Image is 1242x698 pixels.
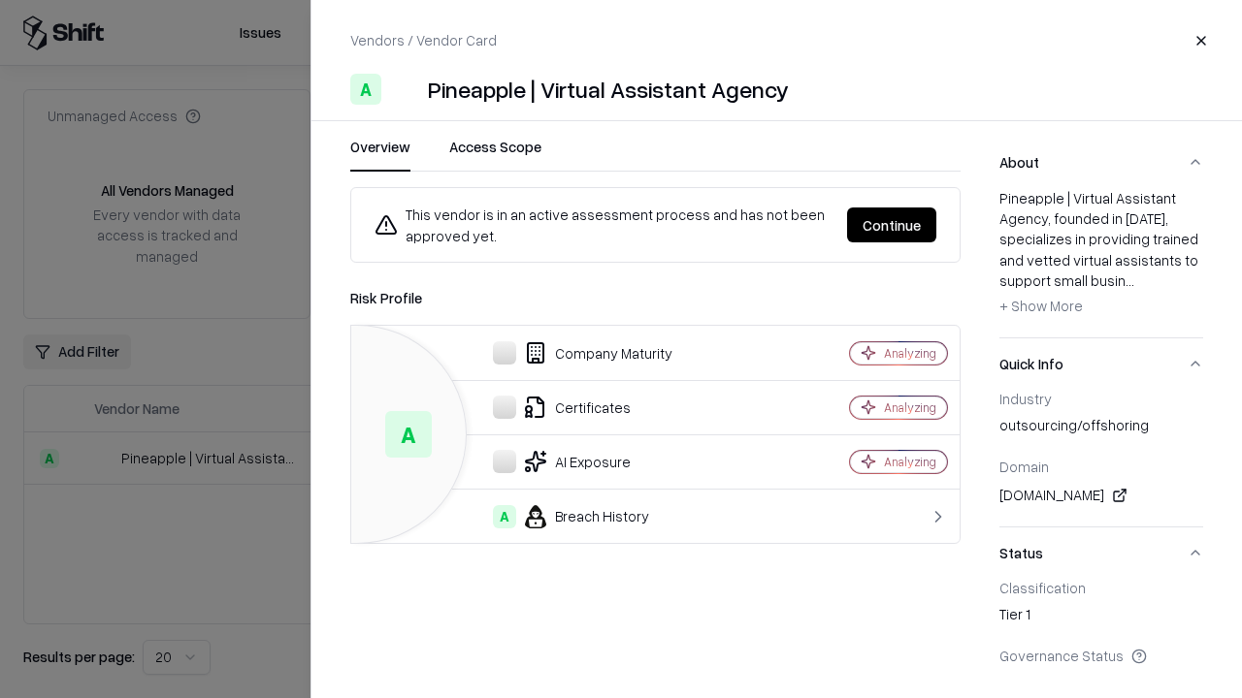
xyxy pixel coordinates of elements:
button: Access Scope [449,137,541,172]
div: Classification [999,579,1203,596]
span: + Show More [999,297,1083,314]
div: outsourcing/offshoring [999,415,1203,442]
div: Breach History [367,505,782,528]
button: About [999,137,1203,188]
div: About [999,188,1203,337]
p: Vendors / Vendor Card [350,30,497,50]
div: Company Maturity [367,341,782,365]
div: Governance Status [999,647,1203,664]
div: Risk Profile [350,286,961,309]
span: ... [1126,271,1134,289]
div: Pineapple | Virtual Assistant Agency, founded in [DATE], specializes in providing trained and vet... [999,188,1203,322]
div: A [350,74,381,105]
img: Pineapple | Virtual Assistant Agency [389,74,420,105]
div: Certificates [367,396,782,419]
button: Continue [847,207,936,242]
button: Status [999,527,1203,579]
div: This vendor is in an active assessment process and has not been approved yet. [375,204,832,246]
div: A [385,411,432,458]
div: Industry [999,390,1203,407]
button: + Show More [999,291,1083,322]
div: Analyzing [884,454,936,470]
div: Tier 1 [999,604,1203,631]
button: Quick Info [999,338,1203,390]
div: [DOMAIN_NAME] [999,484,1203,507]
button: Overview [350,137,410,172]
div: Quick Info [999,390,1203,526]
div: Analyzing [884,399,936,416]
div: AI Exposure [367,450,782,473]
div: A [493,505,516,528]
div: Domain [999,458,1203,475]
div: Pineapple | Virtual Assistant Agency [428,74,789,105]
div: Analyzing [884,345,936,362]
